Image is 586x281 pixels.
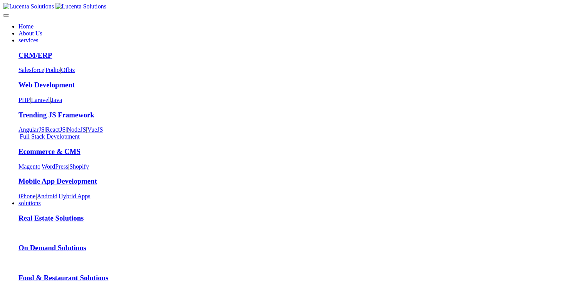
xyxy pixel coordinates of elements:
div: | | | | [18,126,583,140]
a: AngularJS [18,126,45,133]
a: PHP [18,97,30,103]
a: WordPress [42,163,68,170]
a: Ecommerce & CMS [18,147,81,156]
a: About Us [18,30,42,37]
a: Home [18,23,34,30]
a: Ofbiz [61,67,75,73]
a: Android [37,193,57,199]
a: CRM/ERP [18,51,52,59]
div: | | [18,67,583,74]
a: ReactJS [46,126,66,133]
a: Podio [45,67,60,73]
img: Lucenta Solutions [55,3,106,10]
a: Real Estate Solutions [18,214,84,222]
a: Trending JS Framework [18,111,94,119]
a: VueJS [87,126,103,133]
a: Magento [18,163,40,170]
a: Salesforce [18,67,44,73]
a: Shopify [69,163,89,170]
a: Hybrid Apps [59,193,90,199]
a: Java [51,97,62,103]
a: NodeJS [67,126,86,133]
div: | | [18,163,583,170]
a: Mobile App Development [18,177,97,185]
a: Laravel [31,97,50,103]
img: Lucenta Solutions [3,3,54,10]
a: Full Stack Development [20,133,80,140]
div: | | [18,97,583,104]
a: solutions [18,200,41,206]
a: Web Development [18,81,75,89]
div: | | [18,193,583,200]
a: services [18,37,39,43]
a: iPhone [18,193,35,199]
a: On Demand Solutions [18,244,86,252]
